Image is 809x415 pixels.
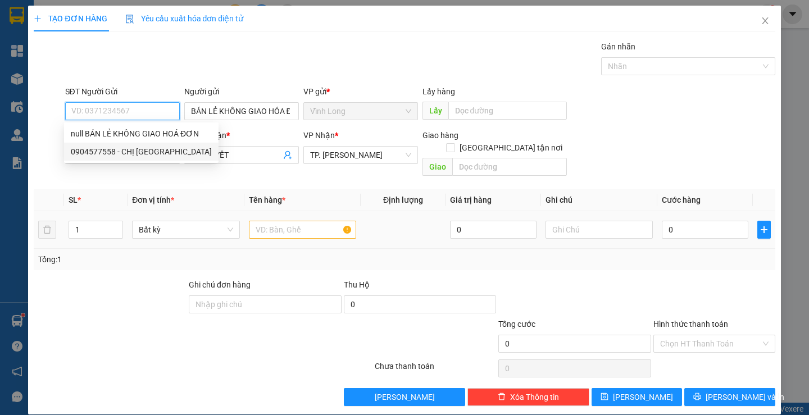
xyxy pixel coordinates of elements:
button: printer[PERSON_NAME] và In [684,388,775,406]
label: Hình thức thanh toán [653,320,728,329]
div: Vĩnh Long [10,10,65,37]
button: deleteXóa Thông tin [467,388,589,406]
span: TP. Hồ Chí Minh [310,147,411,163]
div: 0904577558 - CHỊ [GEOGRAPHIC_DATA] [71,145,212,158]
span: Yêu cầu xuất hóa đơn điện tử [125,14,244,23]
div: 0901223026 [73,50,163,66]
div: Chưa thanh toán [374,360,498,380]
input: Ghi chú đơn hàng [189,295,342,313]
input: Dọc đường [448,102,567,120]
input: Ghi Chú [546,221,653,239]
span: [PERSON_NAME] và In [706,391,784,403]
div: Người gửi [184,85,299,98]
span: [PERSON_NAME] [375,391,435,403]
span: Cước hàng [662,195,701,204]
div: null BÁN LẺ KHÔNG GIAO HOÁ ĐƠN [71,127,212,140]
span: save [601,393,608,402]
span: Bất kỳ [139,221,233,238]
span: Định lượng [383,195,423,204]
span: Gửi: [10,11,27,22]
img: icon [125,15,134,24]
div: null BÁN LẺ KHÔNG GIAO HOÁ ĐƠN [64,125,219,143]
span: Thu Hộ [344,280,370,289]
button: delete [38,221,56,239]
div: Tổng: 1 [38,253,313,266]
span: Lấy [422,102,448,120]
button: [PERSON_NAME] [344,388,466,406]
label: Ghi chú đơn hàng [189,280,251,289]
th: Ghi chú [541,189,657,211]
input: Dọc đường [452,158,567,176]
div: Người nhận [184,129,299,142]
button: Close [749,6,781,37]
span: SL [69,195,78,204]
div: HUYỀN [73,37,163,50]
span: Giao hàng [422,131,458,140]
span: Giao [422,158,452,176]
span: close [761,16,770,25]
div: TP. [PERSON_NAME] [73,10,163,37]
span: printer [693,393,701,402]
span: TẠO ĐƠN HÀNG [34,14,107,23]
input: VD: Bàn, Ghế [249,221,356,239]
span: plus [34,15,42,22]
span: Tổng cước [498,320,535,329]
span: plus [758,225,770,234]
span: Lấy hàng [422,87,455,96]
span: [GEOGRAPHIC_DATA] tận nơi [455,142,567,154]
label: Gán nhãn [601,42,635,51]
span: user-add [283,151,292,159]
div: 0904577558 - CHỊ HỒNG GIANG [64,143,219,161]
div: VP gửi [303,85,418,98]
span: Xóa Thông tin [510,391,559,403]
span: Giá trị hàng [450,195,492,204]
input: 0 [450,221,537,239]
span: Tên hàng [249,195,285,204]
div: BÁN LẺ KHÔNG GIAO HÓA ĐƠN [10,37,65,90]
button: plus [757,221,771,239]
span: VP Nhận [303,131,335,140]
span: Đơn vị tính [132,195,174,204]
span: Vĩnh Long [310,103,411,120]
span: delete [498,393,506,402]
span: Nhận: [73,11,100,22]
span: [PERSON_NAME] [613,391,673,403]
div: SĐT Người Gửi [65,85,180,98]
button: save[PERSON_NAME] [592,388,682,406]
